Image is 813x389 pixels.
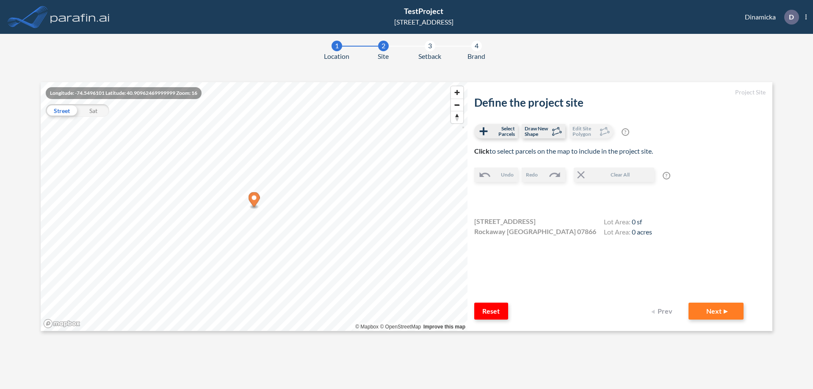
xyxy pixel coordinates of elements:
h5: Project Site [474,89,766,96]
div: 4 [471,41,482,51]
span: TestProject [404,6,443,16]
button: Prev [646,303,680,320]
canvas: Map [41,82,467,331]
h4: Lot Area: [604,228,652,238]
span: to select parcels on the map to include in the project site. [474,147,653,155]
span: 0 sf [632,218,642,226]
div: Longitude: -74.5496101 Latitude: 40.90962469999999 Zoom: 16 [46,87,202,99]
a: Mapbox [355,324,379,330]
span: ? [622,128,629,136]
button: Reset bearing to north [451,111,463,123]
span: Clear All [587,171,653,179]
span: Location [324,51,349,61]
p: D [789,13,794,21]
span: Rockaway [GEOGRAPHIC_DATA] 07866 [474,226,596,237]
div: Street [46,104,77,117]
button: Zoom in [451,86,463,99]
img: logo [49,8,111,25]
span: Draw New Shape [525,126,550,137]
b: Click [474,147,489,155]
div: Dinamicka [732,10,807,25]
button: Zoom out [451,99,463,111]
div: 2 [378,41,389,51]
div: 3 [425,41,435,51]
button: Redo [522,168,565,182]
div: Map marker [249,192,260,210]
div: [STREET_ADDRESS] [394,17,454,27]
button: Undo [474,168,518,182]
a: Mapbox homepage [43,319,80,328]
h2: Define the project site [474,96,766,109]
h4: Lot Area: [604,218,652,228]
button: Reset [474,303,508,320]
span: Setback [418,51,441,61]
span: Select Parcels [490,126,515,137]
span: Brand [467,51,485,61]
div: Sat [77,104,109,117]
span: Redo [526,171,538,179]
span: Undo [501,171,514,179]
a: Improve this map [423,324,465,330]
span: ? [663,172,670,179]
a: OpenStreetMap [380,324,421,330]
span: Site [378,51,389,61]
button: Clear All [574,168,654,182]
div: 1 [332,41,342,51]
span: [STREET_ADDRESS] [474,216,536,226]
span: Edit Site Polygon [572,126,597,137]
span: 0 acres [632,228,652,236]
button: Next [689,303,744,320]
